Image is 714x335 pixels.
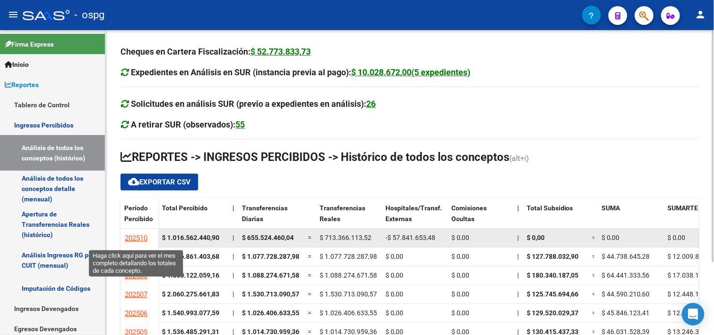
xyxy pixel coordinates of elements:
span: 202506 [125,309,147,318]
strong: $ 1.016.562.440,90 [162,234,219,241]
span: = [593,309,596,317]
span: | [517,204,519,212]
span: | [233,271,234,279]
span: Total Percibido [162,204,208,212]
datatable-header-cell: | [513,198,523,238]
span: Transferencias Reales [320,204,365,223]
mat-icon: cloud_download [128,176,139,187]
datatable-header-cell: | [229,198,238,238]
span: $ 1.088.274.671,58 [242,271,299,279]
span: -$ 57.841.653,48 [385,234,435,241]
span: $ 0,00 [451,271,469,279]
span: $ 0,00 [668,234,686,241]
span: $ 0,00 [451,234,469,241]
span: | [233,253,234,260]
strong: Expedientes en Análisis en SUR (instancia previa al pago): [131,67,471,77]
strong: $ 1.540.993.077,59 [162,309,219,317]
span: $ 0,00 [451,290,469,298]
strong: $ 2.060.275.661,83 [162,290,219,298]
strong: Solicitudes en análisis SUR (previo a expedientes en análisis): [131,99,376,109]
span: Exportar CSV [128,178,191,186]
datatable-header-cell: Transferencias Diarias [238,198,304,238]
span: | [517,234,519,241]
span: $ 713.366.113,52 [320,234,371,241]
span: $ 0,00 [451,309,469,317]
datatable-header-cell: Comisiones Ocultas [448,198,513,238]
span: 202510 [125,234,147,242]
span: = [593,271,596,279]
div: $ 52.773.833,73 [250,45,311,58]
div: 55 [236,118,245,131]
span: = [308,290,312,298]
button: Exportar CSV [120,174,198,191]
span: $ 0,00 [527,234,545,241]
span: | [517,309,519,317]
span: $ 64.441.333,56 [602,271,650,279]
strong: A retirar SUR (observados): [131,120,245,129]
span: | [517,290,519,298]
span: | [517,271,519,279]
span: | [233,234,234,241]
span: $ 129.520.029,37 [527,309,578,317]
span: $ 180.340.187,05 [527,271,578,279]
datatable-header-cell: Total Subsidios [523,198,589,238]
div: $ 10.028.672,00(5 expedientes) [352,66,471,79]
span: $ 1.026.406.633,55 [320,309,377,317]
mat-icon: menu [8,9,19,20]
span: $ 1.530.713.090,57 [242,290,299,298]
div: 26 [367,97,376,111]
mat-icon: person [695,9,706,20]
span: 202508 [125,271,147,280]
datatable-header-cell: Hospitales/Transf. Externas [382,198,448,238]
span: $ 1.026.406.633,55 [242,309,299,317]
span: - ospg [74,5,104,25]
span: = [308,309,312,317]
span: = [593,234,596,241]
datatable-header-cell: Transferencias Reales [316,198,382,238]
span: | [517,253,519,260]
datatable-header-cell: Total Percibido [158,198,229,238]
strong: $ 1.606.861.403,68 [162,253,219,260]
span: 202507 [125,290,147,299]
span: $ 0,00 [385,290,403,298]
span: $ 0,00 [385,309,403,317]
span: Transferencias Diarias [242,204,288,223]
span: $ 1.077.728.287,98 [242,253,299,260]
span: Hospitales/Transf. Externas [385,204,442,223]
span: Firma Express [5,39,54,49]
span: = [308,271,312,279]
span: $ 0,00 [602,234,620,241]
span: Comisiones Ocultas [451,204,487,223]
span: = [593,253,596,260]
span: Inicio [5,59,29,70]
span: $ 0,00 [385,253,403,260]
span: $ 44.738.645,28 [602,253,650,260]
span: $ 1.077.728.287,98 [320,253,377,260]
span: SUMARTE [668,204,698,212]
span: Total Subsidios [527,204,573,212]
datatable-header-cell: Período Percibido [120,198,158,238]
span: $ 127.788.032,90 [527,253,578,260]
span: $ 125.745.694,66 [527,290,578,298]
span: (alt+i) [509,154,529,163]
span: REPORTES -> INGRESOS PERCIBIDOS -> Histórico de todos los conceptos [120,151,509,164]
span: Período Percibido [124,204,153,223]
span: SUMA [602,204,620,212]
span: $ 1.088.274.671,58 [320,271,377,279]
span: $ 1.530.713.090,57 [320,290,377,298]
span: = [593,290,596,298]
span: 202509 [125,253,147,261]
span: Reportes [5,80,39,90]
div: Open Intercom Messenger [682,303,705,326]
strong: $ 1.660.122.059,16 [162,271,219,279]
span: | [233,309,234,317]
strong: Cheques en Cartera Fiscalización: [120,47,311,56]
datatable-header-cell: SUMA [598,198,664,238]
span: = [308,234,312,241]
span: | [233,204,234,212]
span: $ 44.590.210,60 [602,290,650,298]
span: $ 0,00 [451,253,469,260]
span: | [233,290,234,298]
span: $ 45.846.123,41 [602,309,650,317]
span: $ 655.524.460,04 [242,234,294,241]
